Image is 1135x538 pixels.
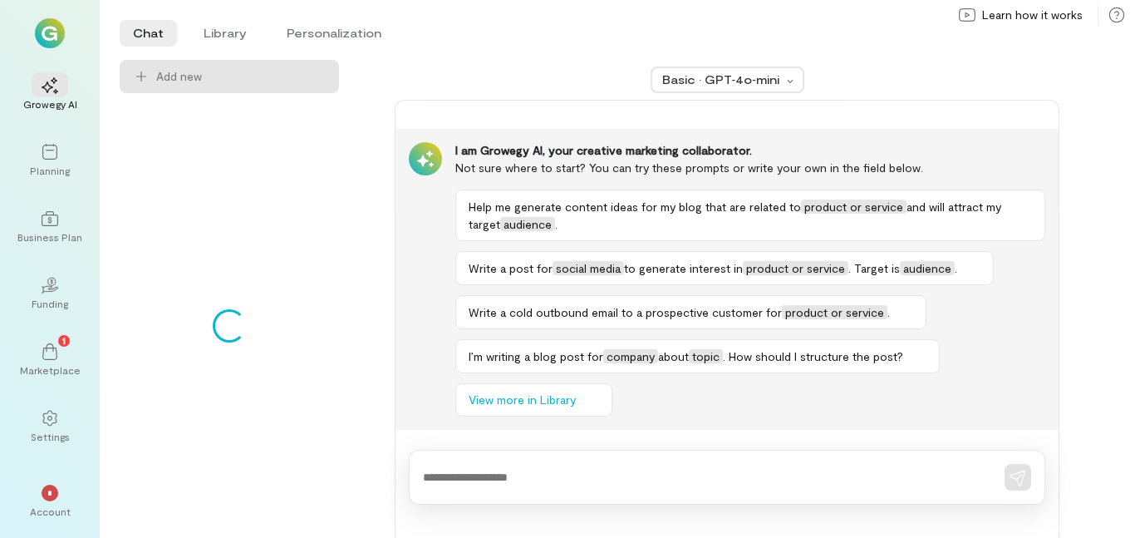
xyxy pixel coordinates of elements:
span: company [603,349,658,363]
span: . [887,305,890,319]
span: . How should I structure the post? [723,349,903,363]
button: Help me generate content ideas for my blog that are related toproduct or serviceand will attract ... [455,190,1045,241]
div: Business Plan [17,230,82,244]
div: Account [30,505,71,518]
button: Write a cold outbound email to a prospective customer forproduct or service. [455,295,926,329]
li: Library [190,20,260,47]
a: Business Plan [20,197,80,257]
span: . [555,217,558,231]
a: Growegy AI [20,64,80,124]
span: View more in Library [469,392,576,408]
span: . [955,261,957,275]
div: Planning [30,164,70,177]
button: View more in Library [455,383,612,417]
span: product or service [743,261,848,275]
div: Growegy AI [23,97,77,111]
div: Basic · GPT‑4o‑mini [662,72,782,88]
span: Write a cold outbound email to a prospective customer for [469,305,782,319]
div: Not sure where to start? You can try these prompts or write your own in the field below. [455,159,1045,176]
span: product or service [801,200,907,214]
div: Funding [32,297,68,310]
span: 1 [62,333,66,348]
span: audience [900,261,955,275]
span: to generate interest in [624,261,743,275]
span: . Target is [848,261,900,275]
div: I am Growegy AI, your creative marketing collaborator. [455,142,1045,159]
span: about [658,349,689,363]
li: Chat [120,20,177,47]
span: topic [689,349,723,363]
span: Add new [156,68,202,85]
button: I’m writing a blog post forcompanyabouttopic. How should I structure the post? [455,339,940,373]
div: Settings [31,430,70,443]
div: *Account [20,471,80,531]
a: Marketplace [20,330,80,390]
span: Learn how it works [982,7,1083,23]
button: Write a post forsocial mediato generate interest inproduct or service. Target isaudience. [455,251,994,285]
span: audience [500,217,555,231]
span: product or service [782,305,887,319]
a: Settings [20,397,80,457]
li: Personalization [273,20,395,47]
span: I’m writing a blog post for [469,349,603,363]
a: Planning [20,131,80,190]
span: Help me generate content ideas for my blog that are related to [469,200,801,214]
div: Marketplace [20,363,81,377]
span: Write a post for [469,261,553,275]
a: Funding [20,264,80,323]
span: social media [553,261,624,275]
